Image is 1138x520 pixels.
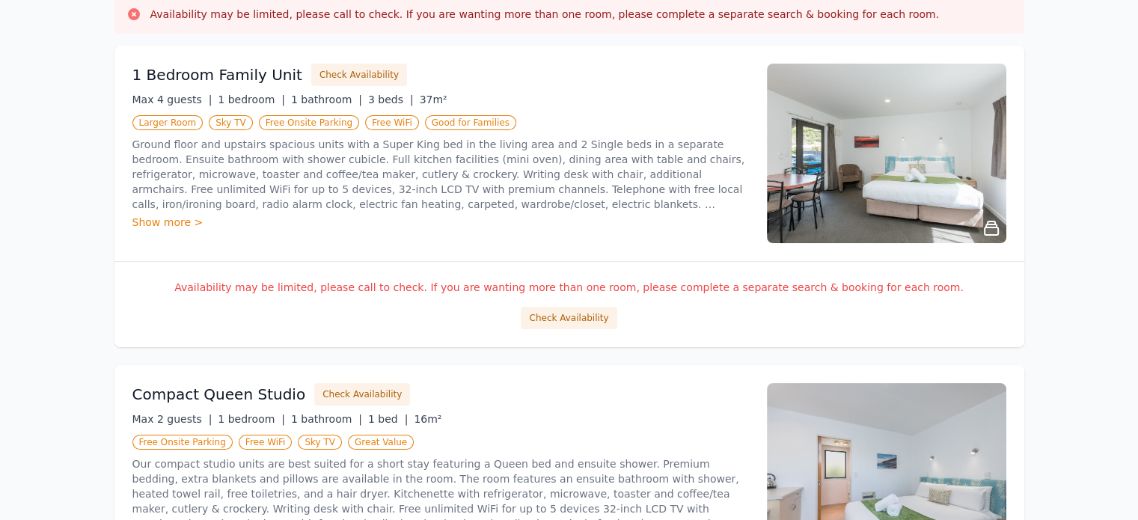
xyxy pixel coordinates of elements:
span: Free Onsite Parking [259,115,359,130]
span: Free WiFi [365,115,419,130]
p: Ground floor and upstairs spacious units with a Super King bed in the living area and 2 Single be... [132,137,749,212]
span: Good for Families [425,115,516,130]
span: Max 4 guests | [132,94,212,105]
span: Free WiFi [239,435,293,450]
span: 37m² [420,94,447,105]
span: Sky TV [298,435,342,450]
span: 3 beds | [368,94,414,105]
span: 1 bedroom | [218,94,285,105]
h3: 1 Bedroom Family Unit [132,64,302,85]
h3: Compact Queen Studio [132,384,306,405]
h3: Availability may be limited, please call to check. If you are wanting more than one room, please ... [150,7,940,22]
span: Larger Room [132,115,204,130]
span: 1 bathroom | [291,94,362,105]
button: Check Availability [521,307,617,329]
span: 16m² [414,413,441,425]
span: 1 bedroom | [218,413,285,425]
div: Show more > [132,215,749,230]
button: Check Availability [311,64,407,86]
span: 1 bathroom | [291,413,362,425]
button: Check Availability [314,383,410,406]
span: Free Onsite Parking [132,435,233,450]
p: Availability may be limited, please call to check. If you are wanting more than one room, please ... [132,280,1006,295]
span: 1 bed | [368,413,408,425]
span: Great Value [348,435,414,450]
span: Max 2 guests | [132,413,212,425]
span: Sky TV [209,115,253,130]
